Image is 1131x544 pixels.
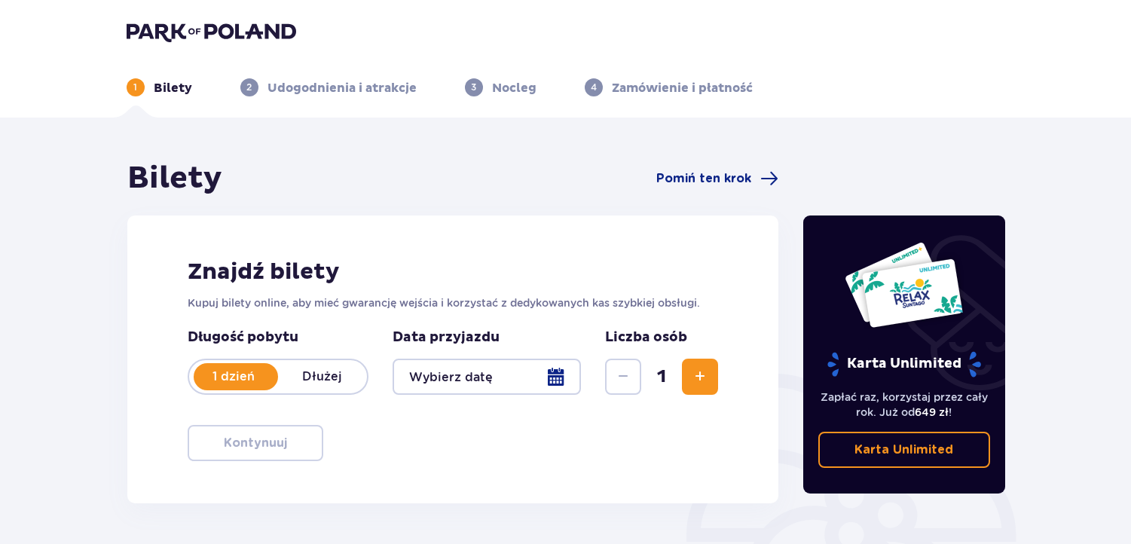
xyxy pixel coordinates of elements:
[188,329,368,347] p: Długość pobytu
[267,80,417,96] p: Udogodnienia i atrakcje
[188,295,719,310] p: Kupuj bilety online, aby mieć gwarancję wejścia i korzystać z dedykowanych kas szybkiej obsługi.
[605,359,641,395] button: Zmniejsz
[188,425,323,461] button: Kontynuuj
[612,80,753,96] p: Zamówienie i płatność
[492,80,536,96] p: Nocleg
[189,368,278,385] p: 1 dzień
[818,432,990,468] a: Karta Unlimited
[240,78,417,96] div: 2Udogodnienia i atrakcje
[127,160,222,197] h1: Bilety
[854,442,953,458] p: Karta Unlimited
[844,241,964,329] img: Dwie karty całoroczne do Suntago z napisem 'UNLIMITED RELAX', na białym tle z tropikalnymi liśćmi...
[682,359,718,395] button: Zwiększ
[393,329,500,347] p: Data przyjazdu
[826,351,983,377] p: Karta Unlimited
[224,435,287,451] p: Kontynuuj
[818,390,990,420] p: Zapłać raz, korzystaj przez cały rok. Już od !
[605,329,687,347] p: Liczba osób
[471,81,476,94] p: 3
[591,81,597,94] p: 4
[915,406,949,418] span: 649 zł
[656,170,778,188] a: Pomiń ten krok
[133,81,137,94] p: 1
[188,258,719,286] h2: Znajdź bilety
[127,21,296,42] img: Park of Poland logo
[127,78,192,96] div: 1Bilety
[465,78,536,96] div: 3Nocleg
[278,368,367,385] p: Dłużej
[644,365,679,388] span: 1
[585,78,753,96] div: 4Zamówienie i płatność
[154,80,192,96] p: Bilety
[246,81,252,94] p: 2
[656,170,751,187] span: Pomiń ten krok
